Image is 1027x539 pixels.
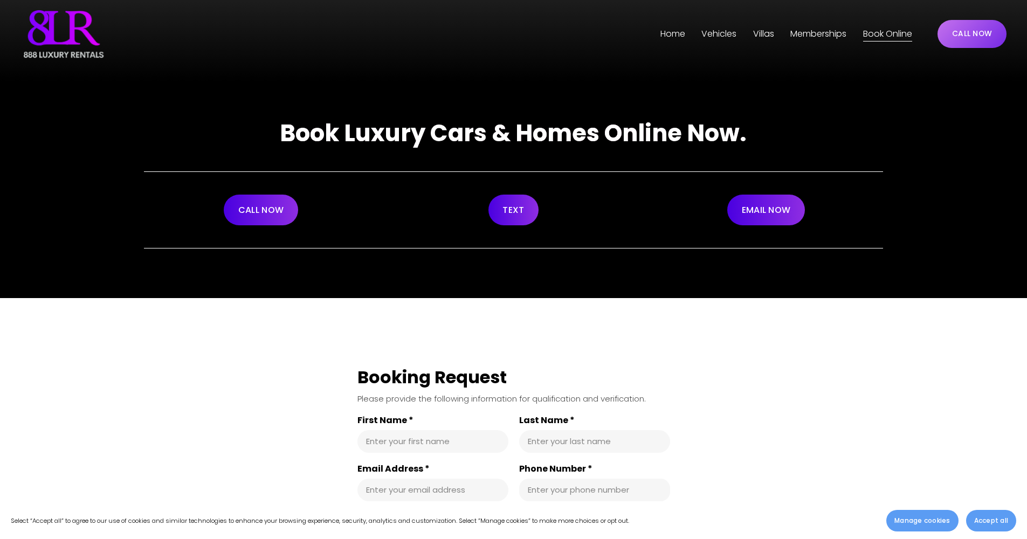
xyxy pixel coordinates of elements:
a: EMAIL NOW [727,195,805,225]
label: Phone Number * [519,464,670,474]
strong: Book Luxury Cars & Homes Online Now. [280,116,747,149]
a: Home [660,25,685,43]
a: TEXT [488,195,539,225]
img: Luxury Car &amp; Home Rentals For Every Occasion [20,7,107,61]
span: Manage cookies [894,516,950,526]
a: Book Online [863,25,912,43]
a: CALL NOW [224,195,298,225]
span: Villas [753,26,774,42]
input: Email Address * [366,485,500,495]
a: Memberships [790,25,846,43]
label: Email Address * [357,464,508,474]
p: Select “Accept all” to agree to our use of cookies and similar technologies to enhance your brows... [11,515,629,527]
span: Vehicles [701,26,736,42]
button: Accept all [966,510,1016,531]
button: Manage cookies [886,510,958,531]
div: Booking Request [357,366,670,389]
input: First Name * [366,436,500,447]
span: Accept all [974,516,1008,526]
a: folder dropdown [753,25,774,43]
label: First Name * [357,415,508,426]
a: CALL NOW [938,20,1007,48]
div: Please provide the following information for qualification and verification. [357,393,670,404]
input: Last Name * [528,436,661,447]
a: folder dropdown [701,25,736,43]
label: Last Name * [519,415,670,426]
